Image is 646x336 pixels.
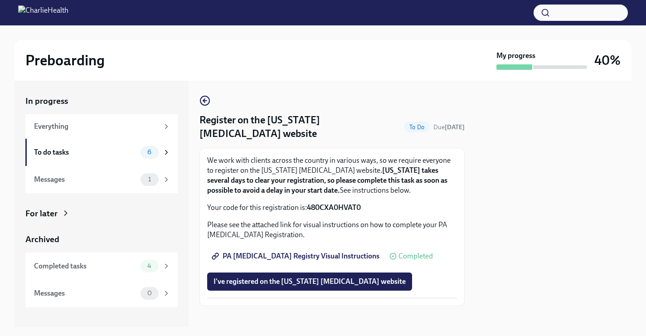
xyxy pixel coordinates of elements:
a: Everything [25,114,178,139]
span: 1 [143,176,156,183]
h4: Register on the [US_STATE] [MEDICAL_DATA] website [199,113,400,141]
span: To Do [404,124,430,131]
strong: [DATE] [445,123,465,131]
a: Messages1 [25,166,178,193]
div: Messages [34,175,137,185]
p: We work with clients across the country in various ways, so we require everyone to register on th... [207,156,457,195]
a: PA [MEDICAL_DATA] Registry Visual Instructions [207,247,386,265]
a: To do tasks6 [25,139,178,166]
img: CharlieHealth [18,5,68,20]
a: Messages0 [25,280,178,307]
button: I've registered on the [US_STATE] [MEDICAL_DATA] website [207,273,412,291]
p: Please see the attached link for visual instructions on how to complete your PA [MEDICAL_DATA] Re... [207,220,457,240]
div: For later [25,208,58,219]
div: Messages [34,288,137,298]
span: September 1st, 2025 09:00 [433,123,465,131]
strong: 480CXA0HVAT0 [307,203,361,212]
span: Completed [398,253,433,260]
span: I've registered on the [US_STATE] [MEDICAL_DATA] website [214,277,406,286]
p: Your code for this registration is: [207,203,457,213]
span: Due [433,123,465,131]
h2: Preboarding [25,51,105,69]
a: Archived [25,234,178,245]
a: Completed tasks4 [25,253,178,280]
a: For later [25,208,178,219]
span: PA [MEDICAL_DATA] Registry Visual Instructions [214,252,379,261]
a: In progress [25,95,178,107]
div: Everything [34,122,159,131]
strong: [US_STATE] takes several days to clear your registration, so please complete this task as soon as... [207,166,447,195]
span: 0 [142,290,157,297]
div: To do tasks [34,147,137,157]
h3: 40% [594,52,621,68]
span: 6 [142,149,157,156]
strong: My progress [496,51,535,61]
span: 4 [142,263,157,269]
div: Completed tasks [34,261,137,271]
